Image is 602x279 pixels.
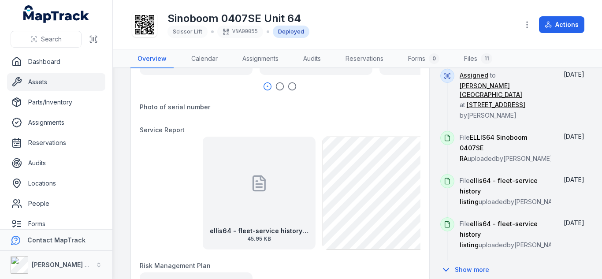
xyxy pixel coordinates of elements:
a: Assignments [7,114,105,131]
span: Risk Management Plan [140,262,211,269]
a: Assignments [235,50,286,68]
a: People [7,195,105,212]
button: Actions [539,16,584,33]
button: Search [11,31,82,48]
h1: Sinoboom 0407SE Unit 64 [167,11,309,26]
a: Dashboard [7,53,105,71]
span: ellis64 - fleet-service history listing [460,220,538,249]
span: to at by [PERSON_NAME] [460,71,551,119]
a: Parts/Inventory [7,93,105,111]
strong: ellis64 - fleet-service history listing [210,227,308,235]
a: Locations [7,175,105,192]
span: Scissor Lift [173,28,202,35]
span: [DATE] [564,71,584,78]
time: 19/11/2024, 8:41:01 am [564,219,584,227]
a: Assigned [460,71,488,80]
a: Audits [296,50,328,68]
time: 21/11/2024, 8:18:44 am [564,71,584,78]
a: Forms0 [401,50,446,68]
a: Audits [7,154,105,172]
a: Overview [130,50,174,68]
span: ellis64 - fleet-service history listing [460,177,538,205]
span: File uploaded by [PERSON_NAME] [460,220,564,249]
span: Search [41,35,62,44]
a: [STREET_ADDRESS] [467,100,525,109]
a: MapTrack [23,5,89,23]
span: ELLIS64 Sinoboom 0407SE RA [460,134,527,162]
a: Files11 [457,50,499,68]
a: Reservations [7,134,105,152]
span: File uploaded by [PERSON_NAME] [460,134,553,162]
strong: Contact MapTrack [27,236,85,244]
span: Photo of serial number [140,103,210,111]
time: 19/11/2024, 8:45:18 am [564,133,584,140]
div: VNA00055 [217,26,263,38]
strong: [PERSON_NAME] Air [32,261,93,268]
button: Show more [440,260,495,279]
span: [DATE] [564,176,584,183]
a: Assets [7,73,105,91]
span: [DATE] [564,133,584,140]
span: [DATE] [564,219,584,227]
span: Service Report [140,126,185,134]
a: [PERSON_NAME][GEOGRAPHIC_DATA] [460,82,551,99]
span: File uploaded by [PERSON_NAME] [460,177,564,205]
a: Forms [7,215,105,233]
div: 11 [481,53,492,64]
div: 0 [429,53,439,64]
time: 19/11/2024, 8:44:31 am [564,176,584,183]
div: Deployed [273,26,309,38]
span: 45.95 KB [210,235,308,242]
a: Calendar [184,50,225,68]
a: Reservations [338,50,390,68]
